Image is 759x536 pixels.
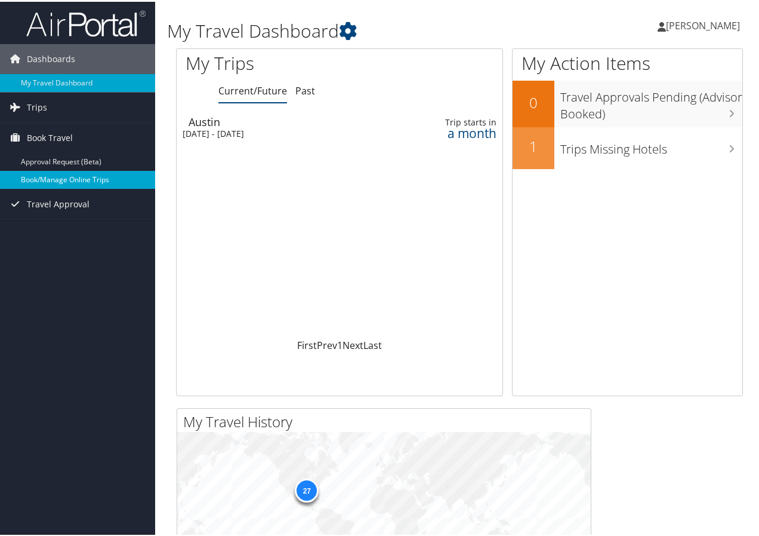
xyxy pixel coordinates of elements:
h1: My Travel Dashboard [167,17,557,42]
h3: Trips Missing Hotels [560,133,742,156]
a: First [297,337,317,350]
span: Trips [27,91,47,121]
h2: 0 [513,91,554,111]
a: 0Travel Approvals Pending (Advisor Booked) [513,79,742,125]
span: Book Travel [27,121,73,151]
div: a month [426,126,496,137]
a: Past [295,82,315,96]
span: [PERSON_NAME] [666,17,740,30]
a: Next [343,337,363,350]
a: Prev [317,337,337,350]
a: Last [363,337,382,350]
a: 1 [337,337,343,350]
div: 27 [295,477,319,501]
h3: Travel Approvals Pending (Advisor Booked) [560,81,742,121]
div: Trip starts in [426,115,496,126]
img: airportal-logo.png [26,8,146,36]
a: 1Trips Missing Hotels [513,125,742,167]
h2: My Travel History [183,410,591,430]
h1: My Trips [186,49,357,74]
div: Austin [189,115,389,125]
span: Travel Approval [27,188,90,218]
span: Dashboards [27,42,75,72]
a: Current/Future [218,82,287,96]
h1: My Action Items [513,49,742,74]
a: [PERSON_NAME] [658,6,752,42]
h2: 1 [513,134,554,155]
div: [DATE] - [DATE] [183,127,383,137]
